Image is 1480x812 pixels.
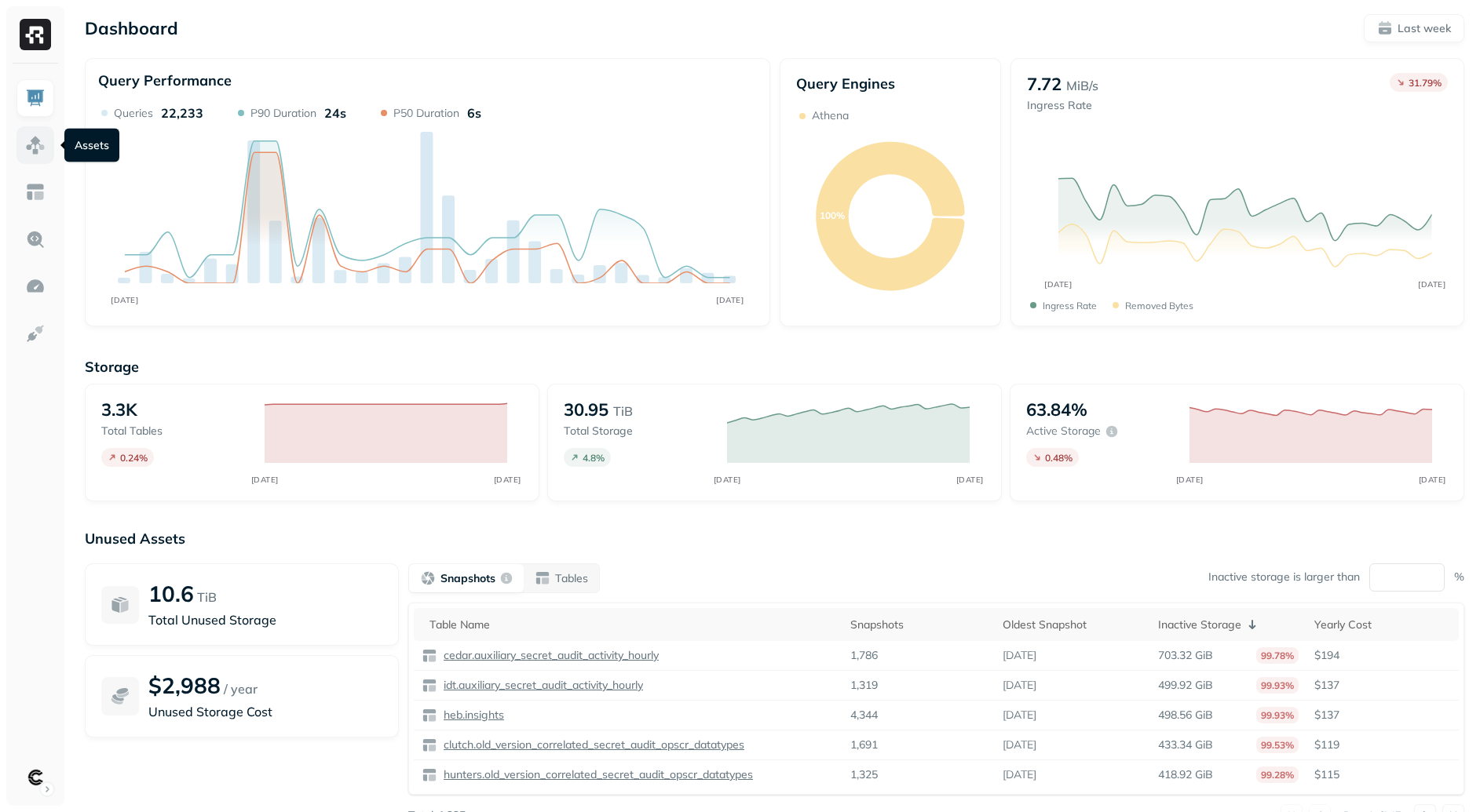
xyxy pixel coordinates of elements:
p: % [1454,570,1464,584]
img: Query Explorer [25,229,46,249]
p: Inactive storage is larger than [1208,570,1360,584]
p: Snapshots [440,571,495,586]
p: $119 [1314,737,1451,752]
p: Ingress Rate [1043,300,1097,311]
p: Active storage [1026,424,1101,439]
p: Total tables [101,424,249,439]
p: $194 [1314,648,1451,663]
p: 3.3K [101,399,137,421]
p: 703.32 GiB [1158,648,1213,663]
tspan: [DATE] [493,475,521,485]
p: hunters.old_version_correlated_secret_audit_opscr_datatypes [440,767,753,782]
a: idt.auxiliary_secret_audit_activity_hourly [437,678,643,693]
p: Dashboard [85,17,178,39]
p: 6s [467,105,481,121]
tspan: [DATE] [1175,475,1203,485]
img: table [422,767,437,783]
text: 100% [820,209,845,221]
p: cedar.auxiliary_secret_audit_activity_hourly [440,648,659,663]
p: TiB [613,402,633,421]
p: 0.48 % [1045,452,1073,464]
p: Last week [1398,21,1451,36]
div: Oldest Snapshot [1003,615,1142,634]
p: Unused Storage Cost [148,702,382,721]
p: clutch.old_version_correlated_secret_audit_opscr_datatypes [440,737,744,752]
a: hunters.old_version_correlated_secret_audit_opscr_datatypes [437,767,753,782]
p: 99.93% [1256,677,1299,694]
p: Queries [114,106,153,121]
img: Assets [25,135,46,155]
div: Table Name [429,615,835,634]
p: [DATE] [1003,767,1036,782]
p: 1,786 [850,648,878,663]
p: Athena [812,108,849,123]
p: 24s [324,105,346,121]
p: 1,691 [850,737,878,752]
p: 63.84% [1026,399,1087,421]
img: table [422,708,437,723]
p: 433.34 GiB [1158,737,1213,752]
p: MiB/s [1066,76,1098,95]
p: 4.8 % [583,452,605,464]
p: 22,233 [161,105,203,121]
img: table [422,678,437,694]
a: heb.insights [437,708,504,723]
tspan: [DATE] [1418,475,1445,485]
tspan: [DATE] [111,295,138,304]
p: 7.72 [1027,73,1062,95]
p: TiB [197,588,217,606]
p: Ingress Rate [1027,98,1098,113]
p: [DATE] [1003,678,1036,693]
img: Dashboard [25,88,46,108]
p: Query Performance [98,71,232,89]
tspan: [DATE] [716,295,744,304]
p: $115 [1314,767,1451,782]
a: cedar.auxiliary_secret_audit_activity_hourly [437,648,659,663]
p: 1,325 [850,767,878,782]
p: 0.24 % [120,452,148,464]
p: / year [224,679,258,698]
p: Unused Assets [85,530,1464,548]
p: Query Engines [796,75,985,93]
img: Integrations [25,323,46,344]
p: 10.6 [148,580,194,607]
p: P50 Duration [393,106,459,121]
p: Total storage [564,424,711,439]
img: Clutch [24,766,46,788]
img: table [422,737,437,753]
p: 31.79 % [1409,77,1442,89]
p: [DATE] [1003,648,1036,663]
p: 4,344 [850,708,878,723]
p: Inactive Storage [1158,617,1241,632]
p: 30.95 [564,399,608,421]
a: clutch.old_version_correlated_secret_audit_opscr_datatypes [437,737,744,752]
p: idt.auxiliary_secret_audit_activity_hourly [440,678,643,693]
p: 1,319 [850,678,878,693]
img: Asset Explorer [25,182,46,202]
tspan: [DATE] [250,475,278,485]
p: heb.insights [440,708,504,723]
tspan: [DATE] [956,475,983,485]
p: $137 [1314,708,1451,723]
p: 499.92 GiB [1158,678,1213,693]
p: Storage [85,358,1464,376]
p: 99.28% [1256,766,1299,783]
p: Tables [555,571,588,586]
p: [DATE] [1003,708,1036,723]
div: Snapshots [850,615,987,634]
img: Optimization [25,276,46,297]
tspan: [DATE] [713,475,740,485]
p: 99.53% [1256,737,1299,753]
p: 498.56 GiB [1158,708,1213,723]
p: Total Unused Storage [148,610,382,629]
p: Removed bytes [1125,300,1193,311]
div: Yearly Cost [1314,615,1451,634]
p: [DATE] [1003,737,1036,752]
p: 418.92 GiB [1158,767,1213,782]
img: Ryft [20,19,51,50]
p: P90 Duration [250,106,316,121]
p: $2,988 [148,672,221,699]
tspan: [DATE] [1045,279,1073,289]
tspan: [DATE] [1419,279,1446,289]
div: Assets [64,129,119,162]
